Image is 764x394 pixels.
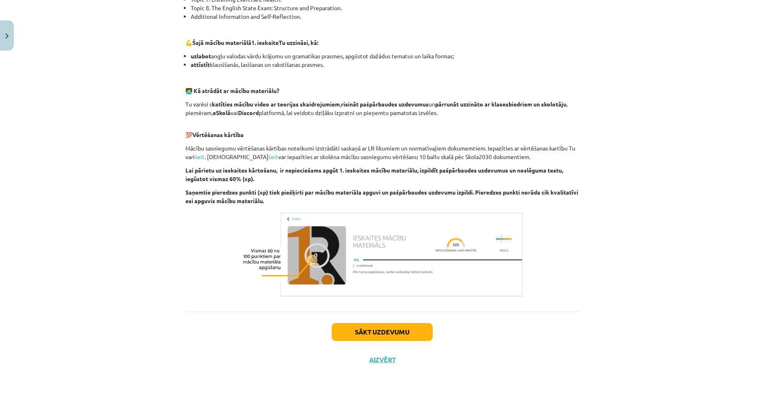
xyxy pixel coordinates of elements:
[269,153,278,160] a: šeit
[191,61,210,68] strong: attīstīt
[192,39,251,46] strong: Šajā mācību materiālā
[192,131,244,138] b: Vērtēšanas kārtība
[185,166,563,182] b: Lai pārietu uz ieskaites kārtošanu, ir nepieciešams apgūt 1. ieskaites mācību materiālu, izpildīt...
[185,144,579,161] p: Mācību sasniegumu vērtēšanas kārtības noteikumi izstrādāti saskaņā ar LR likumiem un normatīvajie...
[185,100,579,117] p: Tu varēsi s , un , piemēram, vai platformā, lai veidotu dziļāku izpratni un pieņemtu pamatotas iz...
[5,33,9,39] img: icon-close-lesson-0947bae3869378f0d4975bcd49f059093ad1ed9edebbc8119c70593378902aed.svg
[191,12,579,21] li: Additional Information and Self-Reflection.
[185,87,279,94] strong: 🧑‍💻 Kā strādāt ar mācību materiālu?
[238,109,259,116] strong: Discord
[213,109,231,116] strong: eSkolā
[185,38,579,47] p: 💪
[191,60,579,69] li: klausīšanās, lasīšanas un rakstīšanas prasmes.
[367,356,398,364] button: Aizvērt
[195,153,205,160] a: šeit
[212,100,340,108] strong: katīties mācību video ar teorijas skaidrojumiem
[191,52,579,60] li: angļu valodas vārdu krājumu un gramatikas prasmes, apgūstot dažādus tematus un laika formas;
[332,323,433,341] button: Sākt uzdevumu
[191,4,579,12] li: Topic 8. The English State Exam: Structure and Preparation.
[185,188,578,204] b: Saņemtie pieredzes punkti (xp) tiek piešķirti par mācību materiāla apguvi un pašpārbaudes uzdevum...
[185,122,579,139] p: 💯
[435,100,566,108] strong: pārrunāt uzzināto ar klasesbiedriem un skolotāju
[191,52,211,60] strong: uzlabot
[251,39,279,46] b: 1. ieskaite
[279,39,318,46] strong: Tu uzzināsi, kā:
[341,100,429,108] strong: risināt pašpārbaudes uzdevumus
